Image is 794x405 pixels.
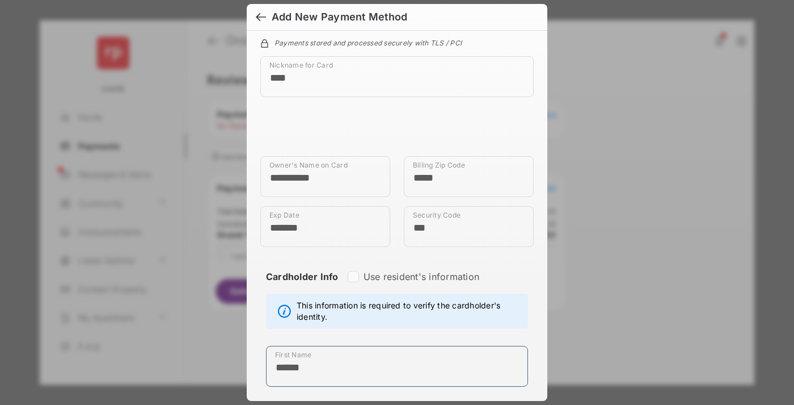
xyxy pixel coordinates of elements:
label: Use resident's information [364,271,479,282]
div: Add New Payment Method [272,11,407,23]
span: This information is required to verify the cardholder's identity. [297,300,522,323]
strong: Cardholder Info [266,271,339,303]
iframe: Credit card field [260,106,534,156]
div: Payments stored and processed securely with TLS / PCI [260,37,534,47]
